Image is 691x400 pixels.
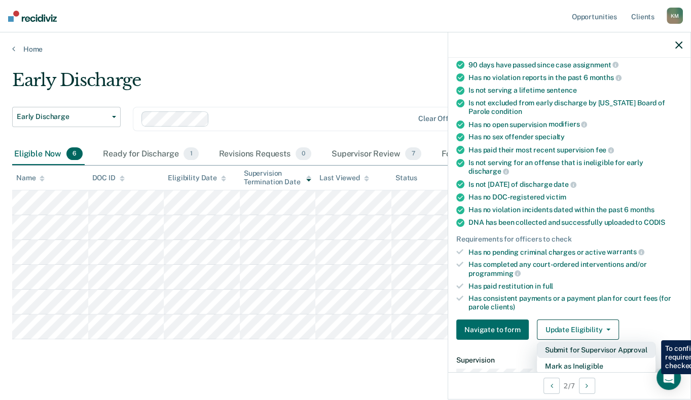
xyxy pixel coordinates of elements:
span: clients) [491,303,515,311]
div: Is not serving a lifetime [468,86,682,95]
span: 1 [184,147,198,161]
div: Name [16,174,45,182]
button: Submit for Supervisor Approval [537,342,656,358]
div: Requirements for officers to check [456,235,682,244]
span: programming [468,269,521,277]
div: Is not [DATE] of discharge [468,180,682,189]
div: Has completed any court-ordered interventions and/or [468,260,682,277]
span: 6 [66,147,83,161]
span: Early Discharge [17,112,108,121]
div: Clear officers [418,114,465,123]
div: Early Discharge [12,70,530,99]
a: Home [12,45,679,54]
div: 2 / 7 [448,372,690,399]
div: Eligibility Date [168,174,226,182]
button: Next Opportunity [579,378,595,394]
span: victim [546,193,566,201]
span: months [590,73,622,82]
span: specialty [535,133,565,141]
div: Last Viewed [319,174,369,182]
span: sentence [546,86,576,94]
div: Eligible Now [12,143,85,166]
div: Has no sex offender [468,133,682,141]
div: Open Intercom Messenger [657,366,681,390]
span: months [630,206,654,214]
div: Supervision Termination Date [244,169,312,186]
span: CODIS [644,218,665,226]
div: Ready for Discharge [101,143,200,166]
div: Revisions Requests [217,143,313,166]
dt: Supervision [456,356,682,365]
div: Is not excluded from early discharge by [US_STATE] Board of Parole [468,99,682,116]
div: Has no violation incidents dated within the past 6 [468,206,682,214]
div: Has paid their most recent supervision [468,145,682,154]
div: Status [395,174,417,182]
div: DNA has been collected and successfully uploaded to [468,218,682,227]
button: Navigate to form [456,319,529,340]
div: Has no open supervision [468,120,682,129]
span: warrants [607,248,644,256]
div: Has no pending criminal charges or active [468,248,682,257]
span: 0 [296,147,311,161]
span: 7 [405,147,421,161]
div: Is not serving for an offense that is ineligible for early [468,158,682,176]
span: date [554,180,576,188]
button: Update Eligibility [537,319,619,340]
div: Has paid restitution in [468,282,682,291]
div: Has no DOC-registered [468,193,682,202]
button: Previous Opportunity [543,378,560,394]
span: fee [596,146,614,154]
div: DOC ID [92,174,125,182]
div: Has no violation reports in the past 6 [468,73,682,82]
img: Recidiviz [8,11,57,22]
div: Has consistent payments or a payment plan for court fees (for parole [468,294,682,311]
div: 90 days have passed since case [468,60,682,69]
span: condition [491,107,522,115]
span: assignment [573,61,619,69]
button: Mark as Ineligible [537,358,656,374]
div: Supervisor Review [330,143,423,166]
a: Navigate to form link [456,319,533,340]
span: discharge [468,167,509,175]
div: Forms Submitted [440,143,529,166]
span: full [542,282,553,290]
div: K M [667,8,683,24]
span: modifiers [549,120,588,128]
